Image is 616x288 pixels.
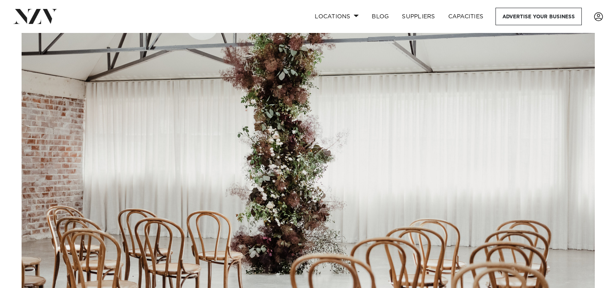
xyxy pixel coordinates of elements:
a: Locations [308,8,365,25]
a: Advertise your business [495,8,582,25]
a: BLOG [365,8,395,25]
img: nzv-logo.png [13,9,57,24]
a: Capacities [442,8,490,25]
a: SUPPLIERS [395,8,441,25]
